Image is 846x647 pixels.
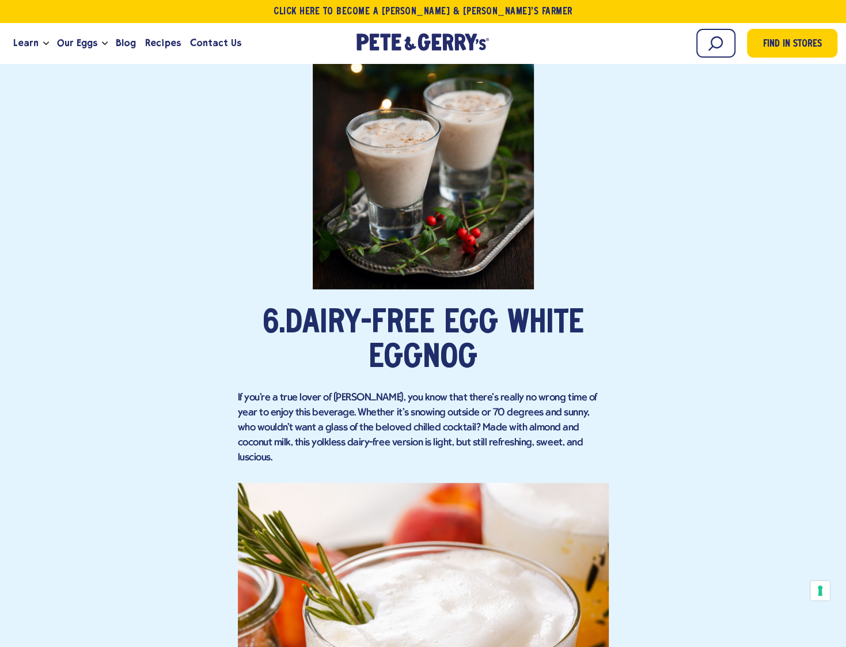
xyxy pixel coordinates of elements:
[145,36,180,50] span: Recipes
[57,36,97,50] span: Our Eggs
[810,581,830,600] button: Your consent preferences for tracking technologies
[185,28,246,59] a: Contact Us
[285,308,584,375] a: Dairy-Free Egg White Eggnog
[116,36,136,50] span: Blog
[102,41,108,46] button: Open the dropdown menu for Our Eggs
[762,37,821,52] span: Find in Stores
[238,391,609,466] p: If you're a true lover of [PERSON_NAME], you know that there's really no wrong time of year to en...
[747,29,837,58] a: Find in Stores
[43,41,49,46] button: Open the dropdown menu for Learn
[13,36,39,50] span: Learn
[190,36,241,50] span: Contact Us
[238,307,609,376] h2: 6.
[111,28,141,59] a: Blog
[696,29,735,58] input: Search
[9,28,43,59] a: Learn
[52,28,102,59] a: Our Eggs
[141,28,185,59] a: Recipes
